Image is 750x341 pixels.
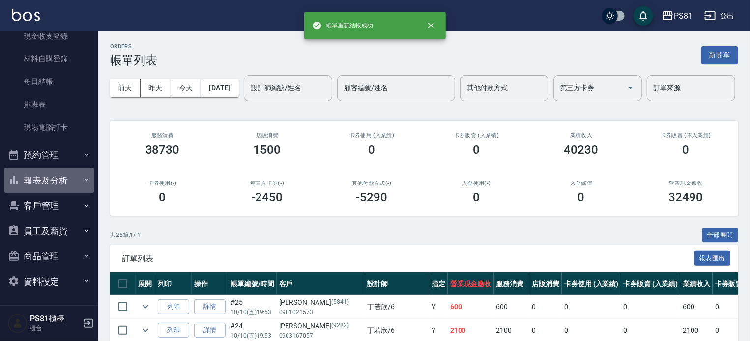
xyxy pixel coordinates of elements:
[645,132,726,139] h2: 卡券販賣 (不入業績)
[645,180,726,186] h2: 營業現金應收
[227,132,308,139] h2: 店販消費
[110,79,141,97] button: 前天
[436,180,517,186] h2: 入金使用(-)
[541,180,622,186] h2: 入金儲值
[529,295,562,318] td: 0
[277,272,365,295] th: 客戶
[194,299,226,315] a: 詳情
[138,323,153,338] button: expand row
[658,6,696,26] button: PS81
[365,272,429,295] th: 設計師
[331,132,412,139] h2: 卡券使用 (入業績)
[4,116,94,138] a: 現場電腦打卡
[680,295,713,318] td: 600
[356,190,388,204] h3: -5290
[494,272,530,295] th: 服務消費
[564,143,599,157] h3: 40230
[122,132,203,139] h3: 服務消費
[473,143,480,157] h3: 0
[155,272,192,295] th: 列印
[4,48,94,70] a: 材料自購登錄
[4,193,94,218] button: 客戶管理
[420,15,442,36] button: close
[331,180,412,186] h2: 其他付款方式(-)
[138,299,153,314] button: expand row
[145,143,180,157] h3: 38730
[578,190,585,204] h3: 0
[674,10,692,22] div: PS81
[683,143,690,157] h3: 0
[279,297,363,308] div: [PERSON_NAME]
[279,321,363,331] div: [PERSON_NAME]
[201,79,238,97] button: [DATE]
[669,190,703,204] h3: 32490
[4,168,94,193] button: 報表及分析
[110,53,157,67] h3: 帳單列表
[680,272,713,295] th: 業績收入
[701,50,738,59] a: 新開單
[192,272,228,295] th: 操作
[141,79,171,97] button: 昨天
[122,180,203,186] h2: 卡券使用(-)
[110,231,141,239] p: 共 25 筆, 1 / 1
[228,295,277,318] td: #25
[4,142,94,168] button: 預約管理
[634,6,653,26] button: save
[541,132,622,139] h2: 業績收入
[621,272,681,295] th: 卡券販賣 (入業績)
[448,295,494,318] td: 600
[30,314,80,324] h5: PS81櫃檯
[159,190,166,204] h3: 0
[331,297,349,308] p: (5841)
[436,132,517,139] h2: 卡券販賣 (入業績)
[228,272,277,295] th: 帳單編號/時間
[4,93,94,116] a: 排班表
[700,7,738,25] button: 登出
[369,143,375,157] h3: 0
[694,253,731,262] a: 報表匯出
[702,228,739,243] button: 全部展開
[279,331,363,340] p: 0963167057
[171,79,202,97] button: 今天
[429,295,448,318] td: Y
[473,190,480,204] h3: 0
[448,272,494,295] th: 營業現金應收
[4,243,94,269] button: 商品管理
[694,251,731,266] button: 報表匯出
[252,190,283,204] h3: -2450
[562,295,621,318] td: 0
[122,254,694,263] span: 訂單列表
[12,9,40,21] img: Logo
[701,46,738,64] button: 新開單
[365,295,429,318] td: 丁若欣 /6
[429,272,448,295] th: 指定
[231,308,274,316] p: 10/10 (五) 19:53
[110,43,157,50] h2: ORDERS
[562,272,621,295] th: 卡券使用 (入業績)
[4,70,94,93] a: 每日結帳
[4,269,94,294] button: 資料設定
[194,323,226,338] a: 詳情
[623,80,638,96] button: Open
[4,25,94,48] a: 現金收支登錄
[254,143,281,157] h3: 1500
[279,308,363,316] p: 0981021573
[158,299,189,315] button: 列印
[8,314,28,333] img: Person
[231,331,274,340] p: 10/10 (五) 19:53
[30,324,80,333] p: 櫃台
[227,180,308,186] h2: 第三方卡券(-)
[4,218,94,244] button: 員工及薪資
[331,321,349,331] p: (9282)
[494,295,530,318] td: 600
[621,295,681,318] td: 0
[158,323,189,338] button: 列印
[136,272,155,295] th: 展開
[529,272,562,295] th: 店販消費
[312,21,373,30] span: 帳單重新結帳成功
